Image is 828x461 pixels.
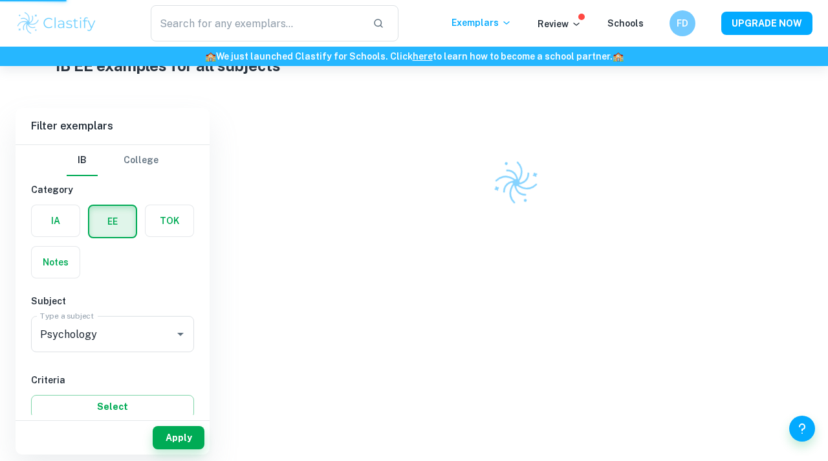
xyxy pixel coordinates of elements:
[16,10,98,36] img: Clastify logo
[675,16,690,30] h6: FD
[789,416,815,442] button: Help and Feedback
[146,205,193,236] button: TOK
[721,12,812,35] button: UPGRADE NOW
[89,206,136,237] button: EE
[124,145,158,176] button: College
[171,325,190,343] button: Open
[613,51,624,62] span: 🏫
[151,5,362,41] input: Search for any exemplars...
[205,51,216,62] span: 🏫
[538,17,582,31] p: Review
[67,145,98,176] button: IB
[32,247,80,278] button: Notes
[31,183,194,197] h6: Category
[31,294,194,308] h6: Subject
[670,10,695,36] button: FD
[16,108,210,144] h6: Filter exemplars
[413,51,433,62] a: here
[32,205,80,236] button: IA
[487,153,545,212] img: Clastify logo
[3,49,825,63] h6: We just launched Clastify for Schools. Click to learn how to become a school partner.
[31,373,194,387] h6: Criteria
[607,18,644,28] a: Schools
[452,16,512,30] p: Exemplars
[31,395,194,418] button: Select
[153,426,204,449] button: Apply
[67,145,158,176] div: Filter type choice
[40,310,94,321] label: Type a subject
